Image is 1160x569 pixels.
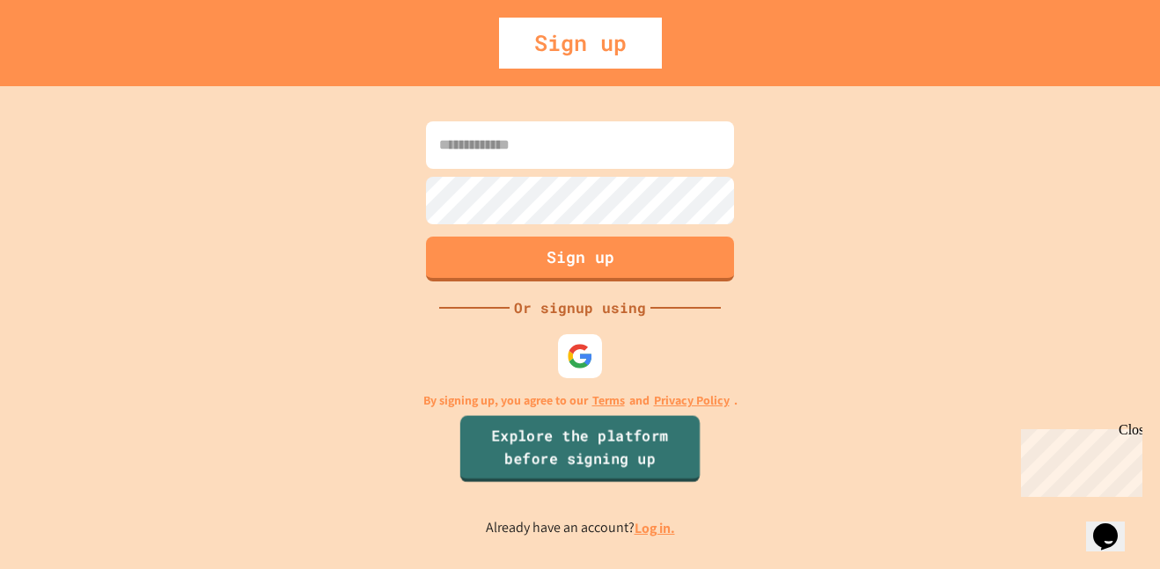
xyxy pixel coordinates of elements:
[7,7,121,112] div: Chat with us now!Close
[426,237,734,281] button: Sign up
[635,519,675,537] a: Log in.
[423,391,738,410] p: By signing up, you agree to our and .
[567,343,593,369] img: google-icon.svg
[510,297,650,318] div: Or signup using
[1086,499,1142,551] iframe: chat widget
[460,415,700,482] a: Explore the platform before signing up
[486,517,675,539] p: Already have an account?
[592,391,625,410] a: Terms
[654,391,730,410] a: Privacy Policy
[499,18,662,69] div: Sign up
[1014,422,1142,497] iframe: chat widget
